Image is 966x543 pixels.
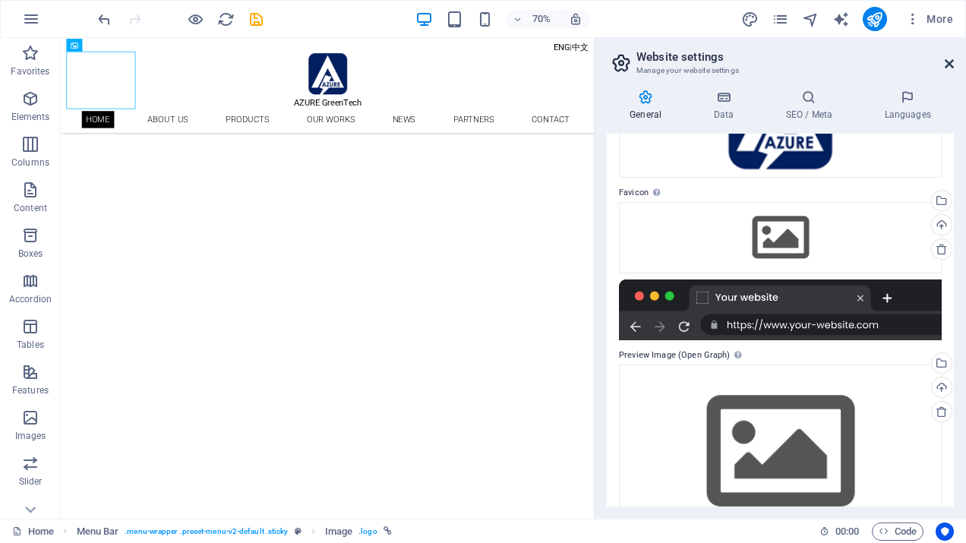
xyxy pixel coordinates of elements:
[15,430,46,442] p: Images
[741,11,759,28] i: Design (Ctrl+Alt+Y)
[77,522,392,541] nav: breadcrumb
[14,202,47,214] p: Content
[636,64,923,77] h3: Manage your website settings
[802,10,820,28] button: navigator
[832,11,850,28] i: AI Writer
[619,184,942,202] label: Favicon
[762,90,861,122] h4: SEO / Meta
[11,65,49,77] p: Favorites
[619,202,942,273] div: Select files from the file manager, stock photos, or upload file(s)
[96,11,113,28] i: Undo: Website logo changed (Ctrl+Z)
[866,11,883,28] i: Publish
[569,12,582,26] i: On resize automatically adjust zoom level to fit chosen device.
[125,522,288,541] span: . menu-wrapper .preset-menu-v2-default .sticky
[863,7,887,31] button: publish
[529,10,554,28] h6: 70%
[772,11,789,28] i: Pages (Ctrl+Alt+S)
[690,90,762,122] h4: Data
[217,11,235,28] i: Reload page
[507,10,560,28] button: 70%
[936,522,954,541] button: Usercentrics
[77,522,119,541] span: Click to select. Double-click to edit
[832,10,851,28] button: text_generator
[325,522,352,541] span: Click to select. Double-click to edit
[861,90,954,122] h4: Languages
[9,293,52,305] p: Accordion
[11,156,49,169] p: Columns
[95,10,113,28] button: undo
[619,346,942,365] label: Preview Image (Open Graph)
[295,527,301,535] i: This element is a customizable preset
[905,11,953,27] span: More
[636,50,954,64] h2: Website settings
[12,384,49,396] p: Features
[879,522,917,541] span: Code
[11,111,50,123] p: Elements
[835,522,859,541] span: 00 00
[846,526,848,537] span: :
[899,7,959,31] button: More
[216,10,235,28] button: reload
[872,522,923,541] button: Code
[802,11,819,28] i: Navigator
[248,11,265,28] i: Save (Ctrl+S)
[12,522,54,541] a: Click to cancel selection. Double-click to open Pages
[772,10,790,28] button: pages
[619,365,942,538] div: Select files from the file manager, stock photos, or upload file(s)
[247,10,265,28] button: save
[384,527,392,535] i: This element is linked
[607,90,690,122] h4: General
[19,475,43,488] p: Slider
[741,10,759,28] button: design
[358,522,377,541] span: . logo
[819,522,860,541] h6: Session time
[18,248,43,260] p: Boxes
[186,10,204,28] button: Click here to leave preview mode and continue editing
[17,339,44,351] p: Tables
